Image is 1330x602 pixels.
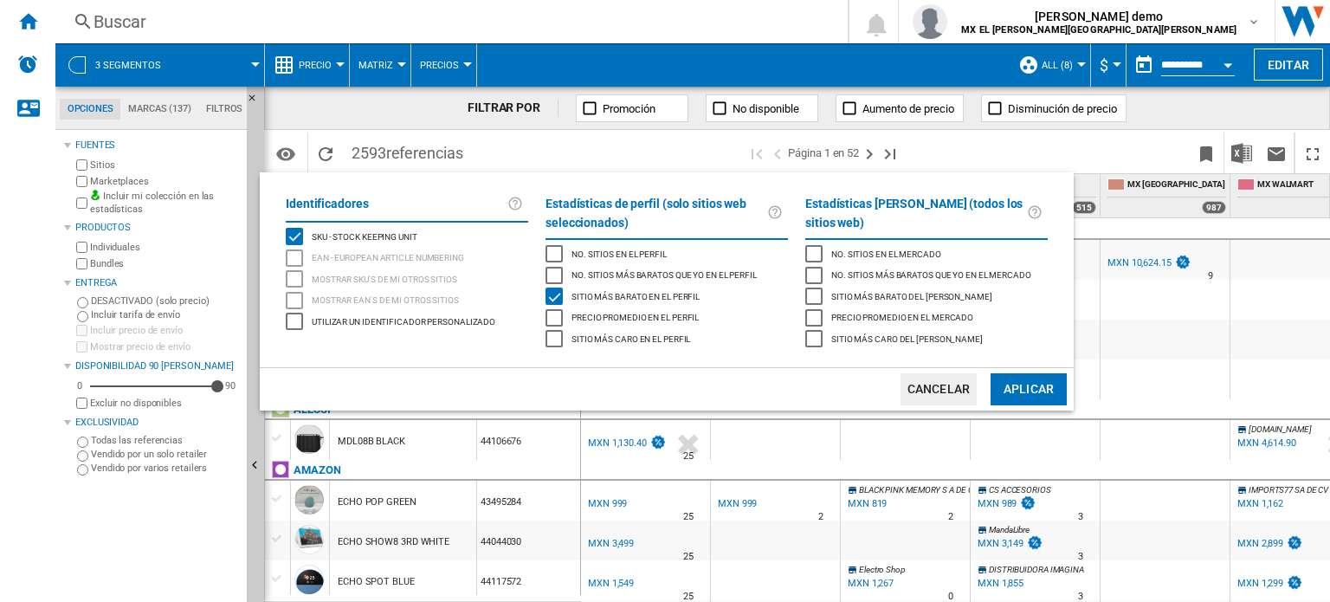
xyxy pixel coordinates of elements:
[831,310,973,322] span: Precio promedio en el mercado
[546,194,767,232] label: Estadísticas de perfil (solo sitios web seleccionados)
[805,243,1048,265] md-checkbox: No. sitios en el mercado
[312,314,495,327] span: Utilizar un identificador personalizado
[312,293,459,305] span: Mostrar EAN's de mi otros sitios
[546,307,788,329] md-checkbox: Precio promedio en el perfil
[831,268,1031,280] span: No. sitios más baratos que yo en el mercado
[286,290,528,312] md-checkbox: Mostrar EAN's de mi otros sitios
[805,194,1027,232] label: Estadísticas [PERSON_NAME] (todos los sitios web)
[312,250,464,262] span: EAN - European Article Numbering
[831,332,983,344] span: Sitio más caro del [PERSON_NAME]
[286,311,528,333] md-checkbox: Utilizar un identificador personalizado
[546,286,788,307] md-checkbox: Sitio más barato en el perfil
[571,332,690,344] span: Sitio más caro en el perfil
[286,226,528,248] md-checkbox: SKU - Stock Keeping Unit
[805,265,1048,287] md-checkbox: No. sitios más baratos que yo en el mercado
[831,247,941,259] span: No. sitios en el mercado
[805,307,1048,329] md-checkbox: Precio promedio en el mercado
[546,243,788,265] md-checkbox: No. sitios en el perfil
[571,310,699,322] span: Precio promedio en el perfil
[571,247,667,259] span: No. sitios en el perfil
[312,272,457,284] span: Mostrar SKU'S de mi otros sitios
[805,328,1048,350] md-checkbox: Sitio más caro del mercado
[571,289,700,301] span: Sitio más barato en el perfil
[571,268,757,280] span: No. sitios más baratos que yo en el perfil
[546,265,788,287] md-checkbox: No. sitios más baratos que yo en el perfil
[991,373,1067,405] button: Aplicar
[805,286,1048,307] md-checkbox: Sitio más barato del mercado
[831,289,992,301] span: Sitio más barato del [PERSON_NAME]
[546,328,788,350] md-checkbox: Sitio más caro en el perfil
[286,269,528,290] md-checkbox: Mostrar SKU'S de mi otros sitios
[312,230,417,242] span: SKU - Stock Keeping Unit
[286,194,507,215] label: Identificadores
[901,373,977,405] button: Cancelar
[286,248,528,269] md-checkbox: EAN - European Article Numbering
